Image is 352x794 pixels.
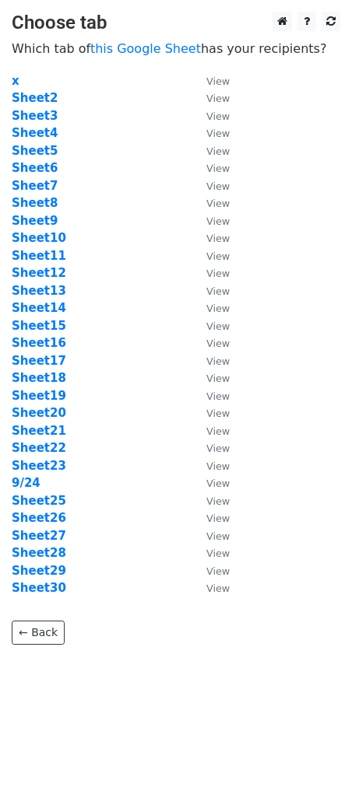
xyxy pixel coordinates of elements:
[12,459,66,473] a: Sheet23
[206,460,230,472] small: View
[12,196,58,210] a: Sheet8
[191,319,230,333] a: View
[12,529,66,543] strong: Sheet27
[191,231,230,245] a: View
[206,477,230,489] small: View
[206,303,230,314] small: View
[12,284,66,298] a: Sheet13
[12,511,66,525] a: Sheet26
[191,301,230,315] a: View
[191,564,230,578] a: View
[191,336,230,350] a: View
[12,336,66,350] strong: Sheet16
[191,459,230,473] a: View
[206,565,230,577] small: View
[206,407,230,419] small: View
[206,390,230,402] small: View
[12,161,58,175] a: Sheet6
[206,373,230,384] small: View
[191,126,230,140] a: View
[12,406,66,420] strong: Sheet20
[206,355,230,367] small: View
[12,74,19,88] a: x
[90,41,201,56] a: this Google Sheet
[12,546,66,560] a: Sheet28
[206,495,230,507] small: View
[206,93,230,104] small: View
[206,512,230,524] small: View
[191,546,230,560] a: View
[12,494,66,508] strong: Sheet25
[191,389,230,403] a: View
[206,233,230,244] small: View
[12,564,66,578] a: Sheet29
[206,268,230,279] small: View
[191,511,230,525] a: View
[12,214,58,228] strong: Sheet9
[206,145,230,157] small: View
[206,75,230,87] small: View
[191,161,230,175] a: View
[206,338,230,349] small: View
[191,196,230,210] a: View
[12,40,340,57] p: Which tab of has your recipients?
[191,371,230,385] a: View
[191,74,230,88] a: View
[206,425,230,437] small: View
[191,91,230,105] a: View
[206,128,230,139] small: View
[206,582,230,594] small: View
[191,354,230,368] a: View
[12,389,66,403] a: Sheet19
[206,250,230,262] small: View
[12,109,58,123] a: Sheet3
[12,301,66,315] strong: Sheet14
[12,581,66,595] a: Sheet30
[12,319,66,333] a: Sheet15
[12,179,58,193] a: Sheet7
[191,266,230,280] a: View
[206,320,230,332] small: View
[12,126,58,140] a: Sheet4
[12,249,66,263] a: Sheet11
[12,231,66,245] a: Sheet10
[12,144,58,158] strong: Sheet5
[206,442,230,454] small: View
[12,354,66,368] a: Sheet17
[12,266,66,280] a: Sheet12
[12,91,58,105] a: Sheet2
[12,371,66,385] a: Sheet18
[191,441,230,455] a: View
[191,476,230,490] a: View
[191,179,230,193] a: View
[206,215,230,227] small: View
[206,163,230,174] small: View
[12,621,65,645] a: ← Back
[12,12,340,34] h3: Choose tab
[12,424,66,438] a: Sheet21
[12,476,40,490] a: 9/24
[191,529,230,543] a: View
[191,406,230,420] a: View
[191,424,230,438] a: View
[191,581,230,595] a: View
[12,441,66,455] a: Sheet22
[191,214,230,228] a: View
[206,285,230,297] small: View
